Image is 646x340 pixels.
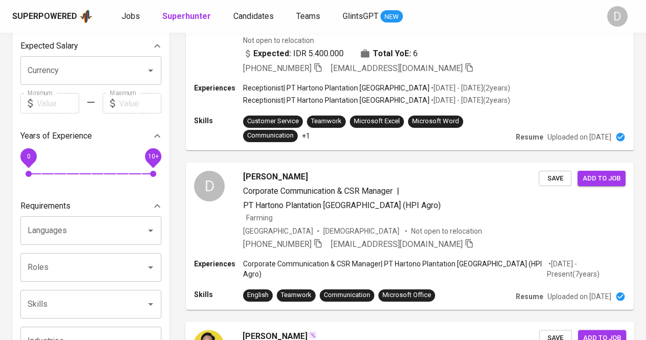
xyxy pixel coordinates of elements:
a: D[PERSON_NAME]Corporate Communication & CSR Manager|PT Hartono Plantation [GEOGRAPHIC_DATA] (HPI ... [186,163,634,310]
button: Open [143,223,158,238]
div: D [194,171,225,201]
p: Corporate Communication & CSR Manager | PT Hartono Plantation [GEOGRAPHIC_DATA] (HPI Agro) [243,259,547,279]
p: Resume [516,291,543,302]
div: Microsoft Office [382,290,431,300]
div: Teamwork [281,290,312,300]
div: Requirements [20,196,161,216]
span: 0 [27,153,30,160]
span: [EMAIL_ADDRESS][DOMAIN_NAME] [331,239,463,249]
span: [PHONE_NUMBER] [243,63,312,73]
span: NEW [380,12,403,22]
span: GlintsGPT [343,11,378,21]
p: Expected Salary [20,40,78,52]
span: Save [544,173,566,185]
b: Expected: [253,48,291,60]
div: English [247,290,269,300]
p: • [DATE] - [DATE] ( 2 years ) [429,95,510,105]
span: Farming [246,214,273,222]
button: Open [143,297,158,311]
p: Receptionist | PT Hartono Plantation [GEOGRAPHIC_DATA] [243,95,429,105]
span: | [397,185,399,197]
p: Uploaded on [DATE] [547,132,611,142]
span: Jobs [122,11,140,21]
p: • [DATE] - Present ( 7 years ) [547,259,626,279]
button: Save [539,171,571,187]
div: Communication [247,131,294,141]
button: Add to job [578,171,626,187]
div: Microsoft Word [412,117,459,126]
img: app logo [79,9,93,24]
p: Requirements [20,200,70,212]
div: Teamwork [311,117,342,126]
p: Experiences [194,259,243,269]
span: Teams [296,11,320,21]
span: 6 [413,48,418,60]
b: Total YoE: [373,48,411,60]
span: [EMAIL_ADDRESS][DOMAIN_NAME] [331,63,463,73]
p: Not open to relocation [411,226,482,236]
a: Superpoweredapp logo [12,9,93,24]
img: magic_wand.svg [308,331,317,339]
span: [DEMOGRAPHIC_DATA] [323,226,401,236]
span: Candidates [233,11,274,21]
span: [PERSON_NAME] [243,171,308,183]
p: Years of Experience [20,130,92,142]
p: +1 [302,131,310,141]
a: Superhunter [162,10,213,23]
p: Experiences [194,83,243,93]
div: Customer Service [247,117,299,126]
p: Skills [194,289,243,300]
div: [GEOGRAPHIC_DATA] [243,226,313,236]
div: IDR 5.400.000 [243,48,344,60]
p: Uploaded on [DATE] [547,291,611,302]
span: Add to job [583,173,620,185]
a: Candidates [233,10,276,23]
span: PT Hartono Plantation [GEOGRAPHIC_DATA] (HPI Agro) [243,200,441,210]
a: Jobs [122,10,142,23]
div: Expected Salary [20,36,161,56]
div: Communication [324,290,370,300]
div: Microsoft Excel [354,117,400,126]
button: Open [143,63,158,78]
p: Not open to relocation [243,35,314,46]
span: Corporate Communication & CSR Manager [243,186,393,196]
div: D [607,6,628,27]
b: Superhunter [162,11,211,21]
p: Receptionist | PT Hartono Plantation [GEOGRAPHIC_DATA] [243,83,429,93]
p: Skills [194,116,243,126]
span: [PHONE_NUMBER] [243,239,312,249]
div: Superpowered [12,11,77,22]
input: Value [119,93,161,114]
a: Teams [296,10,322,23]
span: 10+ [148,153,158,160]
p: Resume [516,132,543,142]
p: • [DATE] - [DATE] ( 2 years ) [429,83,510,93]
div: Years of Experience [20,126,161,146]
input: Value [37,93,79,114]
a: GlintsGPT NEW [343,10,403,23]
button: Open [143,260,158,275]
